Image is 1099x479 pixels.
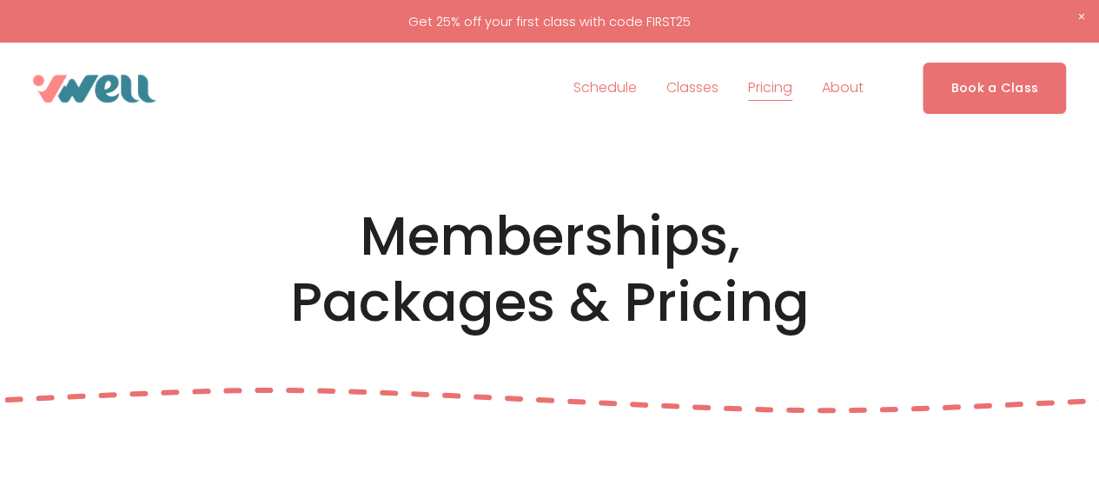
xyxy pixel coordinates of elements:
[666,76,718,101] span: Classes
[748,75,792,103] a: Pricing
[666,75,718,103] a: folder dropdown
[923,63,1066,114] a: Book a Class
[33,75,156,103] img: VWell
[250,203,849,336] h1: Memberships, Packages & Pricing
[822,75,864,103] a: folder dropdown
[822,76,864,101] span: About
[573,75,637,103] a: Schedule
